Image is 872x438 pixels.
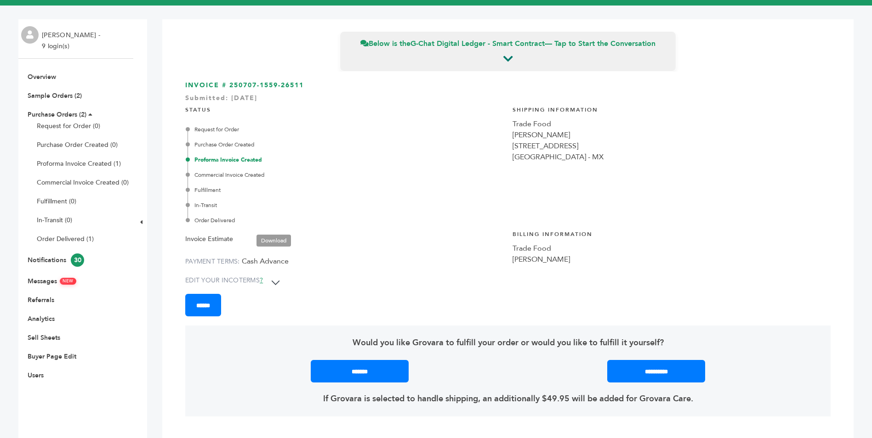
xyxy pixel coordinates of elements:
[188,186,503,194] div: Fulfillment
[21,26,39,44] img: profile.png
[59,277,76,285] span: NEW
[513,129,831,140] div: [PERSON_NAME]
[28,371,44,380] a: Users
[28,314,55,323] a: Analytics
[37,216,72,225] a: In-Transit (0)
[260,276,263,285] a: ?
[28,256,84,264] a: Notifications30
[28,110,86,119] a: Purchase Orders (2)
[513,254,831,265] div: [PERSON_NAME]
[188,125,503,134] div: Request for Order
[188,156,503,164] div: Proforma Invoice Created
[28,352,76,361] a: Buyer Page Edit
[188,140,503,149] div: Purchase Order Created
[37,159,121,168] a: Proforma Invoice Created (1)
[513,224,831,243] h4: Billing Information
[360,39,655,49] span: Below is the — Tap to Start the Conversation
[185,94,831,107] div: Submitted: [DATE]
[42,30,103,52] li: [PERSON_NAME] - 9 login(s)
[513,152,831,163] div: [GEOGRAPHIC_DATA] - MX
[513,243,831,254] div: Trade Food
[185,234,233,245] label: Invoice Estimate
[256,235,291,247] a: Download
[211,382,805,404] div: If Grovara is selected to handle shipping, an additionally $49.95 will be added for Grovara Care.
[28,333,60,342] a: Sell Sheets
[37,178,129,187] a: Commercial Invoice Created (0)
[185,99,503,118] h4: STATUS
[242,256,289,266] span: Cash Advance
[188,171,503,179] div: Commercial Invoice Created
[28,277,76,286] a: MessagesNEW
[513,99,831,118] h4: Shipping Information
[513,118,831,129] div: Trade Food
[37,197,76,206] a: Fulfillment (0)
[37,140,118,149] a: Purchase Order Created (0)
[28,73,56,81] a: Overview
[28,296,54,304] a: Referrals
[185,326,831,416] div: Would you like Grovara to fulfill your order or would you like to fulfill it yourself?
[37,122,100,130] a: Request for Order (0)
[185,81,831,90] h3: INVOICE # 250707-1559-26511
[188,216,503,225] div: Order Delivered
[188,201,503,209] div: In-Transit
[185,276,263,285] label: EDIT YOUR INCOTERMS
[185,257,240,266] label: PAYMENT TERMS:
[28,91,82,100] a: Sample Orders (2)
[71,253,84,267] span: 30
[513,140,831,152] div: [STREET_ADDRESS]
[410,39,545,49] strong: G-Chat Digital Ledger - Smart Contract
[37,235,94,243] a: Order Delivered (1)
